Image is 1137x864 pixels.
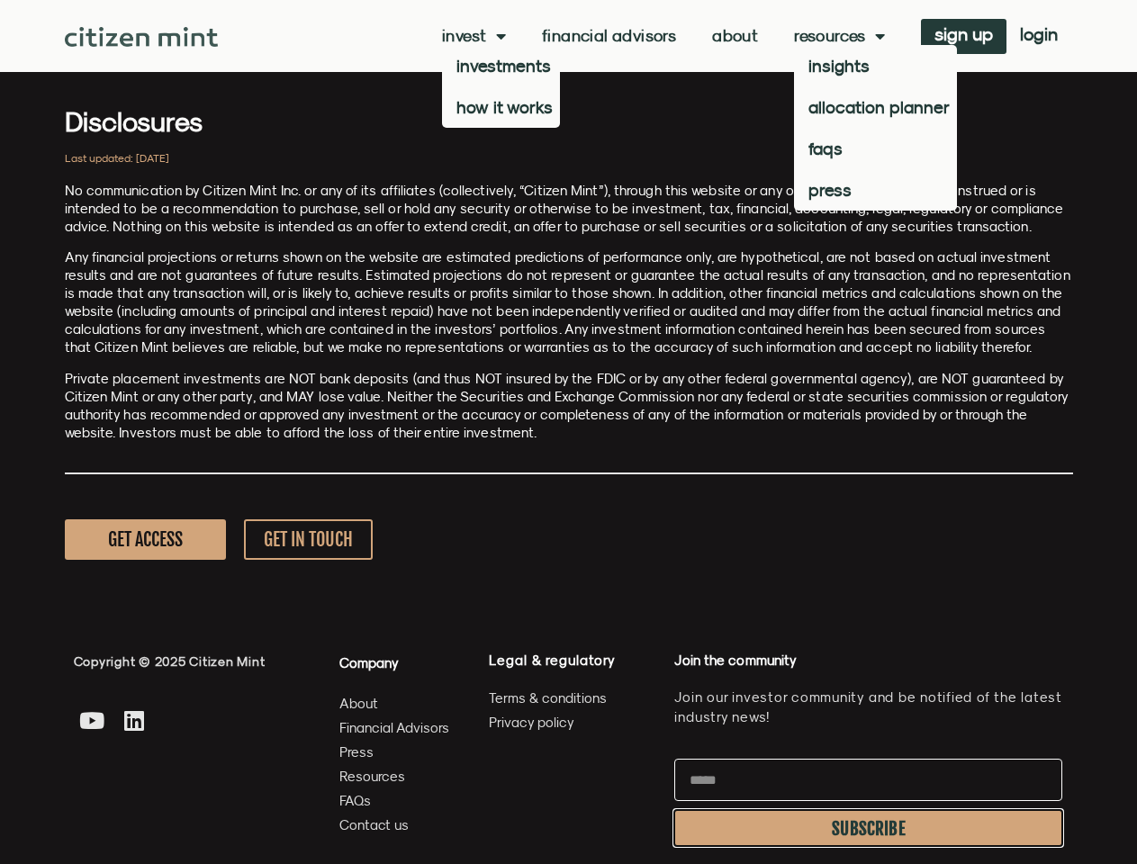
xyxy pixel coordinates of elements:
form: Newsletter [674,759,1062,855]
ul: Invest [442,45,560,128]
button: SUBSCRIBE [674,810,1062,846]
span: Financial Advisors [339,716,449,739]
ul: Resources [794,45,957,211]
h2: Last updated: [DATE] [65,153,1073,164]
span: sign up [934,28,993,40]
span: Resources [339,765,405,787]
nav: Menu [442,27,885,45]
a: About [339,692,450,715]
a: Privacy policy [489,711,656,733]
img: Citizen Mint [65,27,219,47]
a: login [1006,19,1071,54]
a: Resources [794,27,885,45]
span: About [339,692,378,715]
span: Privacy policy [489,711,574,733]
p: Private placement investments are NOT bank deposits (and thus NOT insured by the FDIC or by any o... [65,370,1073,442]
h4: Legal & regulatory [489,652,656,669]
span: Contact us [339,814,409,836]
a: Press [339,741,450,763]
span: login [1020,28,1058,40]
h4: Company [339,652,450,674]
a: Financial Advisors [339,716,450,739]
a: GET IN TOUCH [244,519,373,560]
span: SUBSCRIBE [832,822,906,836]
a: Resources [339,765,450,787]
a: sign up [921,19,1006,54]
a: Contact us [339,814,450,836]
h4: Join the community [674,652,1062,670]
span: Press [339,741,374,763]
a: GET ACCESS [65,519,226,560]
a: insights [794,45,957,86]
span: Terms & conditions [489,687,607,709]
h3: Disclosures [65,108,1073,135]
p: Join our investor community and be notified of the latest industry news! [674,688,1062,727]
a: press [794,169,957,211]
p: No communication by Citizen Mint Inc. or any of its affiliates (collectively, “Citizen Mint”), th... [65,182,1073,236]
span: Copyright © 2025 Citizen Mint [74,654,266,669]
a: About [712,27,758,45]
a: how it works [442,86,560,128]
a: allocation planner [794,86,957,128]
a: Financial Advisors [542,27,676,45]
span: GET ACCESS [108,528,183,551]
a: Invest [442,27,506,45]
a: FAQs [339,789,450,812]
span: FAQs [339,789,371,812]
span: GET IN TOUCH [264,528,353,551]
a: investments [442,45,560,86]
p: Any financial projections or returns shown on the website are estimated predictions of performanc... [65,248,1073,356]
a: Terms & conditions [489,687,656,709]
a: faqs [794,128,957,169]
